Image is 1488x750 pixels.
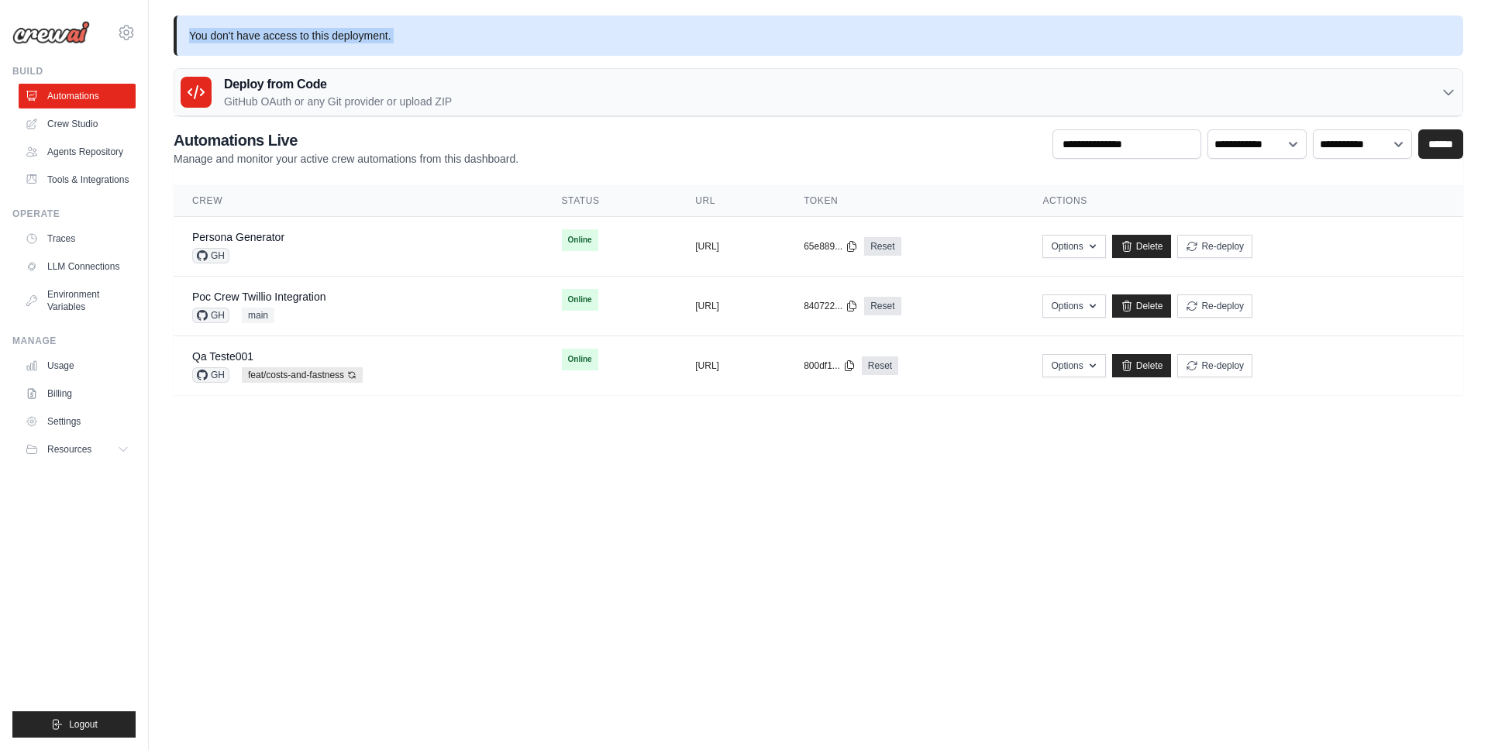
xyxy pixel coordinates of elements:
button: 840722... [804,300,858,312]
span: main [242,308,274,323]
a: Reset [864,237,901,256]
button: Resources [19,437,136,462]
button: 65e889... [804,240,858,253]
div: Build [12,65,136,77]
iframe: Chat Widget [1410,676,1488,750]
span: GH [192,308,229,323]
a: Usage [19,353,136,378]
button: Re-deploy [1177,354,1252,377]
a: Billing [19,381,136,406]
p: Manage and monitor your active crew automations from this dashboard. [174,151,518,167]
button: Options [1042,235,1105,258]
a: Persona Generator [192,231,284,243]
button: Logout [12,711,136,738]
span: Online [562,289,598,311]
button: Re-deploy [1177,235,1252,258]
button: Re-deploy [1177,294,1252,318]
th: Status [543,185,677,217]
a: Delete [1112,235,1172,258]
a: Reset [864,297,901,315]
span: feat/costs-and-fastness [242,367,363,383]
a: Delete [1112,354,1172,377]
a: Qa Teste001 [192,350,253,363]
h3: Deploy from Code [224,75,452,94]
a: Tools & Integrations [19,167,136,192]
button: Options [1042,354,1105,377]
a: Delete [1112,294,1172,318]
button: 800df1... [804,360,856,372]
div: Manage [12,335,136,347]
a: Agents Repository [19,139,136,164]
p: You don't have access to this deployment. [174,15,1463,56]
img: Logo [12,21,90,44]
a: Reset [862,356,898,375]
span: Resources [47,443,91,456]
a: Poc Crew Twillio Integration [192,291,325,303]
span: Online [562,229,598,251]
a: Automations [19,84,136,108]
p: GitHub OAuth or any Git provider or upload ZIP [224,94,452,109]
button: Options [1042,294,1105,318]
span: GH [192,248,229,263]
span: Online [562,349,598,370]
a: LLM Connections [19,254,136,279]
span: GH [192,367,229,383]
th: Actions [1024,185,1463,217]
a: Environment Variables [19,282,136,319]
a: Crew Studio [19,112,136,136]
a: Traces [19,226,136,251]
th: Token [785,185,1024,217]
h2: Automations Live [174,129,518,151]
th: Crew [174,185,543,217]
div: Operate [12,208,136,220]
a: Settings [19,409,136,434]
th: URL [677,185,785,217]
span: Logout [69,718,98,731]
